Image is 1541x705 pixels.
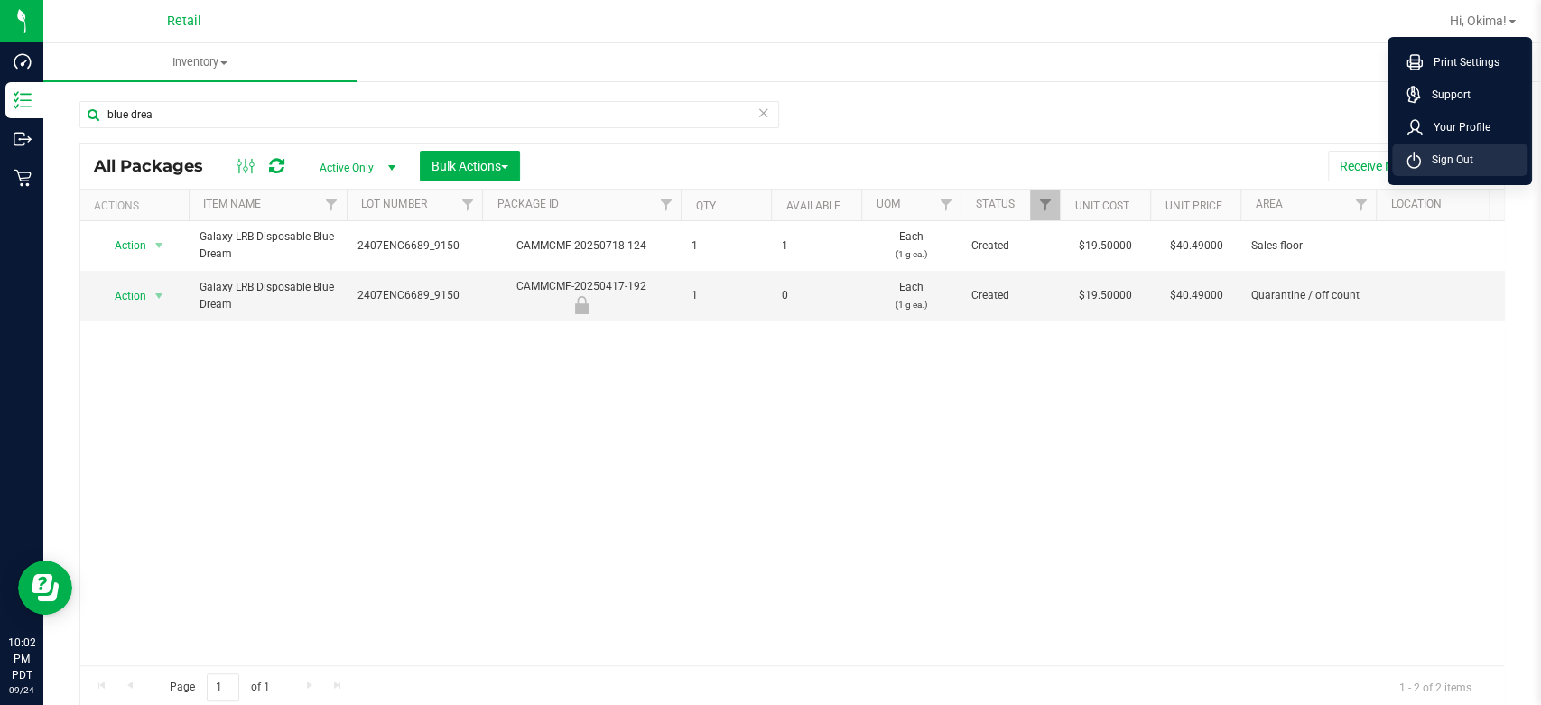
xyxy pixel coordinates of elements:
[357,287,471,304] span: 2407ENC6689_9150
[154,673,284,701] span: Page of 1
[479,296,683,314] div: Quarantine Lock
[785,199,840,212] a: Available
[1385,673,1486,700] span: 1 - 2 of 2 items
[432,159,508,173] span: Bulk Actions
[1255,198,1282,210] a: Area
[876,198,899,210] a: UOM
[148,283,171,309] span: select
[975,198,1014,210] a: Status
[872,228,950,263] span: Each
[43,54,357,70] span: Inventory
[79,101,779,128] input: Search Package ID, Item Name, SKU, Lot or Part Number...
[1251,237,1365,255] span: Sales floor
[94,199,181,212] div: Actions
[18,561,72,615] iframe: Resource center
[1406,86,1520,104] a: Support
[452,190,482,220] a: Filter
[1328,151,1477,181] button: Receive Non-Cannabis
[98,283,147,309] span: Action
[1346,190,1376,220] a: Filter
[43,43,357,81] a: Inventory
[200,228,336,263] span: Galaxy LRB Disposable Blue Dream
[782,237,850,255] span: 1
[94,156,221,176] span: All Packages
[782,287,850,304] span: 0
[1392,144,1527,176] li: Sign Out
[357,237,471,255] span: 2407ENC6689_9150
[692,237,760,255] span: 1
[1074,199,1128,212] a: Unit Cost
[14,91,32,109] inline-svg: Inventory
[651,190,681,220] a: Filter
[1161,233,1232,259] span: $40.49000
[14,130,32,148] inline-svg: Outbound
[872,246,950,263] p: (1 g ea.)
[203,198,261,210] a: Item Name
[757,101,770,125] span: Clear
[1421,86,1471,104] span: Support
[8,635,35,683] p: 10:02 PM PDT
[971,237,1049,255] span: Created
[479,278,683,313] div: CAMMCMF-20250417-192
[14,52,32,70] inline-svg: Dashboard
[317,190,347,220] a: Filter
[98,233,147,258] span: Action
[872,279,950,313] span: Each
[207,673,239,701] input: 1
[1481,190,1511,220] a: Filter
[8,683,35,697] p: 09/24
[148,233,171,258] span: select
[1423,118,1490,136] span: Your Profile
[971,287,1049,304] span: Created
[692,287,760,304] span: 1
[872,296,950,313] p: (1 g ea.)
[479,237,683,255] div: CAMMCMF-20250718-124
[167,14,201,29] span: Retail
[1450,14,1507,28] span: Hi, Okima!
[1165,199,1221,212] a: Unit Price
[931,190,961,220] a: Filter
[1030,190,1060,220] a: Filter
[420,151,520,181] button: Bulk Actions
[14,169,32,187] inline-svg: Retail
[1161,283,1232,309] span: $40.49000
[1060,271,1150,320] td: $19.50000
[1423,53,1499,71] span: Print Settings
[1390,198,1441,210] a: Location
[1060,221,1150,271] td: $19.50000
[497,198,558,210] a: Package ID
[1421,151,1473,169] span: Sign Out
[361,198,426,210] a: Lot Number
[1251,287,1365,304] span: Quarantine / off count
[695,199,715,212] a: Qty
[200,279,336,313] span: Galaxy LRB Disposable Blue Dream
